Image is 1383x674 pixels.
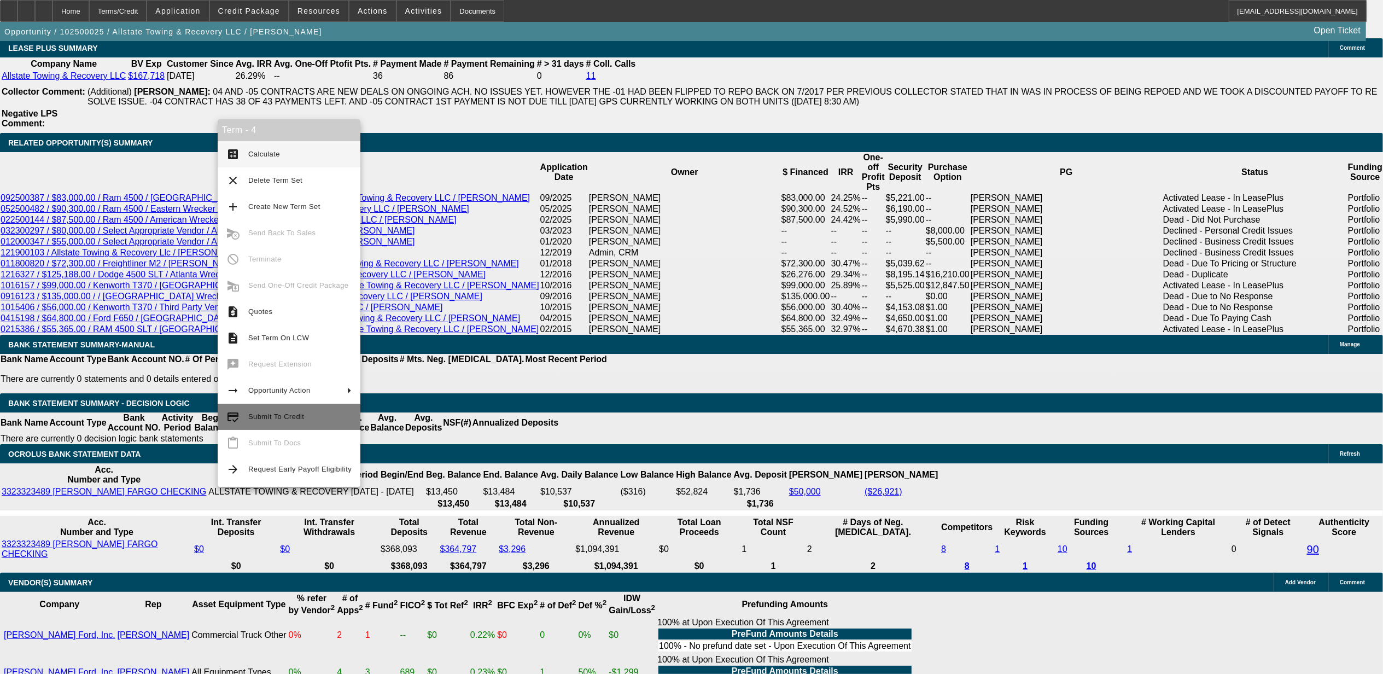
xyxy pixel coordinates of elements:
[733,486,787,497] td: $1,736
[831,225,861,236] td: --
[831,313,861,324] td: 32.49%
[1347,280,1383,291] td: Portfolio
[575,517,657,538] th: Annualized Revenue
[540,464,619,485] th: Avg. Daily Balance
[4,27,322,36] span: Opportunity / 102500025 / Allstate Towing & Recovery LLC / [PERSON_NAME]
[118,630,190,640] a: [PERSON_NAME]
[425,486,481,497] td: $13,450
[540,280,588,291] td: 10/2016
[1,313,520,323] a: 0415198 / $64,800.00 / Ford F650 / [GEOGRAPHIC_DATA] Wrecker Sales, Inc. / Allstate Towing & Reco...
[1,281,539,290] a: 1016157 / $99,000.00 / Kenworth T370 / [GEOGRAPHIC_DATA] Wrecker Sales, Inc. / Allstate Towing & ...
[1347,258,1383,269] td: Portfolio
[273,71,371,82] td: --
[741,561,806,572] th: 1
[226,305,240,318] mat-icon: request_quote
[1347,204,1383,214] td: Portfolio
[885,225,925,236] td: --
[8,399,190,408] span: Bank Statement Summary - Decision Logic
[226,463,240,476] mat-icon: arrow_forward
[620,464,675,485] th: Low Balance
[226,384,240,397] mat-icon: arrow_right_alt
[781,324,831,335] td: $55,365.00
[885,236,925,247] td: --
[131,59,162,68] b: BV Exp
[134,87,211,96] b: [PERSON_NAME]:
[1347,302,1383,313] td: Portfolio
[575,544,657,554] div: $1,094,391
[588,280,781,291] td: [PERSON_NAME]
[226,332,240,345] mat-icon: description
[537,59,584,68] b: # > 31 days
[1347,313,1383,324] td: Portfolio
[965,561,970,571] a: 8
[1163,313,1347,324] td: Dead - Due To Paying Cash
[280,544,290,554] a: $0
[588,313,781,324] td: [PERSON_NAME]
[8,340,155,349] span: BANK STATEMENT SUMMARY-MANUAL
[2,487,206,496] a: 3323323489 [PERSON_NAME] FARGO CHECKING
[248,412,304,421] span: Submit To Credit
[540,498,619,509] th: $10,537
[831,193,861,204] td: 24.25%
[861,193,885,204] td: --
[1,237,415,246] a: 012000347 / $55,000.00 / Select Appropriate Vendor / Allstate Towing & Recovery LLC / [PERSON_NAME]
[1,517,192,538] th: Acc. Number and Type
[1,248,250,257] a: 121900103 / Allstate Towing & Recovery Llc / [PERSON_NAME]
[194,412,228,433] th: Beg. Balance
[128,71,165,80] a: $167,718
[588,291,781,302] td: [PERSON_NAME]
[8,450,141,458] span: OCROLUS BANK STATEMENT DATA
[185,354,237,365] th: # Of Periods
[210,1,288,21] button: Credit Package
[861,236,885,247] td: --
[235,71,272,82] td: 26.29%
[1347,152,1383,193] th: Funding Source
[885,204,925,214] td: $6,190.00
[540,204,588,214] td: 05/2025
[167,59,234,68] b: Customer Since
[925,236,970,247] td: $5,500.00
[483,464,539,485] th: End. Balance
[540,291,588,302] td: 09/2016
[1347,291,1383,302] td: Portfolio
[831,247,861,258] td: --
[925,258,970,269] td: --
[540,313,588,324] td: 04/2015
[483,498,539,509] th: $13,484
[925,214,970,225] td: --
[1347,236,1383,247] td: Portfolio
[588,225,781,236] td: [PERSON_NAME]
[1163,236,1347,247] td: Declined - Business Credit Issues
[525,354,608,365] th: Most Recent Period
[970,324,1163,335] td: [PERSON_NAME]
[789,487,821,496] a: $50,000
[861,214,885,225] td: --
[970,193,1163,204] td: [PERSON_NAME]
[658,517,740,538] th: Total Loan Proceeds
[1347,225,1383,236] td: Portfolio
[540,152,588,193] th: Application Date
[941,517,993,538] th: Competitors
[274,59,371,68] b: Avg. One-Off Ptofit Pts.
[925,204,970,214] td: --
[925,269,970,280] td: $16,210.00
[588,152,781,193] th: Owner
[885,214,925,225] td: $5,990.00
[1163,204,1347,214] td: Activated Lease - In LeasePlus
[87,87,1378,106] span: 04 AND -05 CONTRACTS ARE NEW DEALS ON ONGOING ACH. NO ISSUES YET. HOWEVER THE -01 HAD BEEN FLIPPE...
[442,412,472,433] th: NSF(#)
[675,486,732,497] td: $52,824
[831,204,861,214] td: 24.52%
[540,269,588,280] td: 12/2016
[226,200,240,213] mat-icon: add
[373,59,441,68] b: # Payment Made
[248,465,352,473] span: Request Early Payoff Eligibility
[1127,517,1230,538] th: # Working Capital Lenders
[248,307,272,316] span: Quotes
[208,464,349,485] th: Acc. Holder Name
[1127,544,1132,554] a: 1
[1163,280,1347,291] td: Activated Lease - In LeasePlus
[8,138,153,147] span: RELATED OPPORTUNITY(S) SUMMARY
[781,258,831,269] td: $72,300.00
[194,544,204,554] a: $0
